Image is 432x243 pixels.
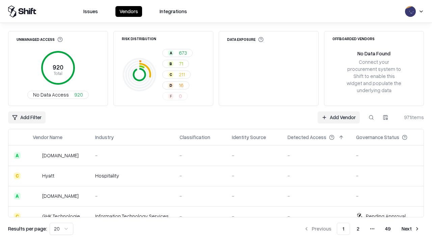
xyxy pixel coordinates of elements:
[42,192,79,199] div: [DOMAIN_NAME]
[168,83,173,88] div: D
[33,213,39,220] img: GHK Technologies Inc.
[180,213,221,220] div: -
[8,225,47,232] p: Results per page:
[95,134,114,141] div: Industry
[318,111,360,124] a: Add Vendor
[232,172,277,179] div: -
[42,152,79,159] div: [DOMAIN_NAME]
[380,223,396,235] button: 49
[366,213,406,220] div: Pending Approval
[179,49,187,56] span: 673
[351,223,365,235] button: 2
[288,172,345,179] div: -
[115,6,142,17] button: Vendors
[95,172,169,179] div: Hospitality
[162,81,189,89] button: D16
[332,37,375,40] div: Offboarded Vendors
[14,193,21,199] div: A
[180,134,210,141] div: Classification
[156,6,191,17] button: Integrations
[356,172,418,179] div: -
[95,192,169,199] div: -
[95,213,169,220] div: Information Technology Services
[33,152,39,159] img: intrado.com
[95,152,169,159] div: -
[74,91,83,98] span: 920
[8,111,46,124] button: Add Filter
[42,213,84,220] div: GHK Technologies Inc.
[54,71,62,76] tspan: Total
[227,37,264,42] div: Data Exposure
[357,50,390,57] div: No Data Found
[179,71,185,78] span: 211
[79,6,102,17] button: Issues
[162,49,193,57] button: A673
[14,213,21,220] div: C
[288,134,326,141] div: Detected Access
[337,223,350,235] button: 1
[179,60,183,67] span: 71
[288,192,345,199] div: -
[168,61,173,66] div: B
[179,82,184,89] span: 16
[180,152,221,159] div: -
[356,134,399,141] div: Governance Status
[356,152,418,159] div: -
[14,152,21,159] div: A
[288,213,345,220] div: -
[232,192,277,199] div: -
[162,71,191,79] button: C211
[180,172,221,179] div: -
[14,172,21,179] div: C
[53,63,63,71] tspan: 920
[33,134,62,141] div: Vendor Name
[232,152,277,159] div: -
[42,172,54,179] div: Hyatt
[346,58,402,94] div: Connect your procurement system to Shift to enable this widget and populate the underlying data
[168,50,173,56] div: A
[288,152,345,159] div: -
[232,134,266,141] div: Identity Source
[17,37,63,42] div: Unmanaged Access
[168,72,173,77] div: C
[27,91,89,99] button: No Data Access920
[162,60,189,68] button: B71
[122,37,156,40] div: Risk Distribution
[33,91,69,98] span: No Data Access
[300,223,424,235] nav: pagination
[398,223,424,235] button: Next
[232,213,277,220] div: -
[356,192,418,199] div: -
[180,192,221,199] div: -
[397,114,424,121] div: 971 items
[33,193,39,199] img: primesec.co.il
[33,172,39,179] img: Hyatt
